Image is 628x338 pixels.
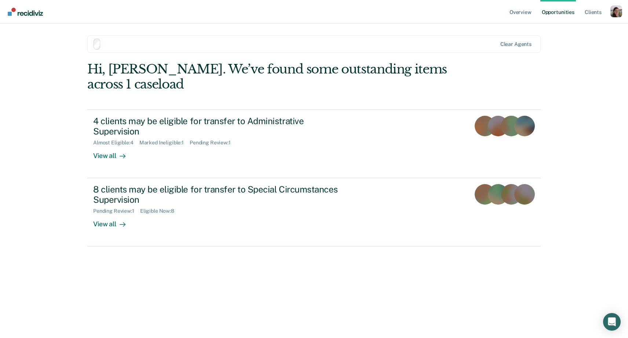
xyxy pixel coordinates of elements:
[93,116,351,137] div: 4 clients may be eligible for transfer to Administrative Supervision
[8,8,43,16] img: Recidiviz
[190,140,237,146] div: Pending Review : 1
[87,62,450,92] div: Hi, [PERSON_NAME]. We’ve found some outstanding items across 1 caseload
[93,184,351,205] div: 8 clients may be eligible for transfer to Special Circumstances Supervision
[93,214,134,229] div: View all
[603,313,621,331] div: Open Intercom Messenger
[93,146,134,160] div: View all
[139,140,190,146] div: Marked Ineligible : 1
[93,208,140,214] div: Pending Review : 1
[87,109,541,178] a: 4 clients may be eligible for transfer to Administrative SupervisionAlmost Eligible:4Marked Ineli...
[610,6,622,17] button: Profile dropdown button
[140,208,180,214] div: Eligible Now : 8
[500,41,532,47] div: Clear agents
[87,178,541,247] a: 8 clients may be eligible for transfer to Special Circumstances SupervisionPending Review:1Eligib...
[93,140,139,146] div: Almost Eligible : 4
